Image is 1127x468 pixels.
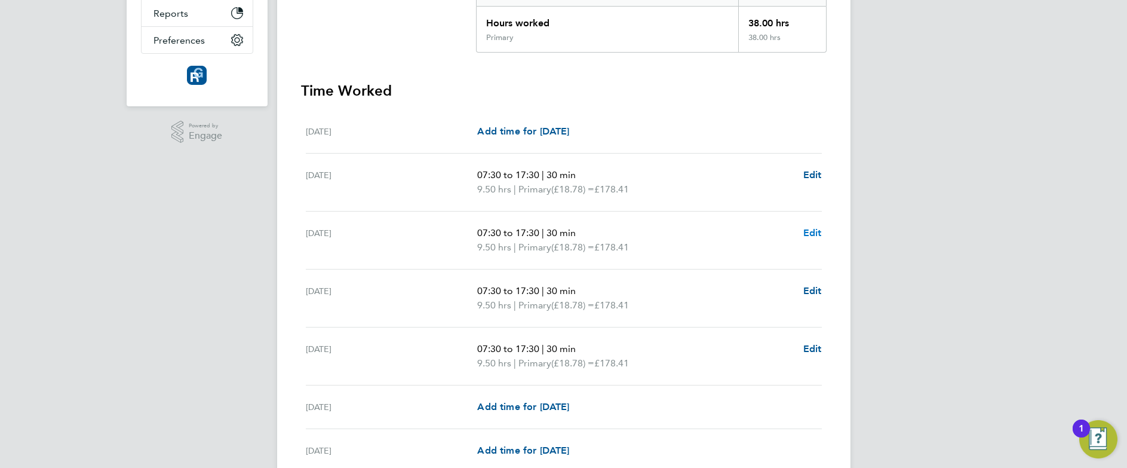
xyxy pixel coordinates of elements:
[551,357,594,369] span: (£18.78) =
[594,183,629,195] span: £178.41
[477,7,739,33] div: Hours worked
[518,298,551,313] span: Primary
[477,299,511,311] span: 9.50 hrs
[514,299,516,311] span: |
[187,66,206,85] img: resourcinggroup-logo-retina.png
[514,241,516,253] span: |
[477,285,539,296] span: 07:30 to 17:30
[803,343,822,354] span: Edit
[551,299,594,311] span: (£18.78) =
[803,168,822,182] a: Edit
[518,240,551,255] span: Primary
[542,285,544,296] span: |
[1079,429,1084,444] div: 1
[486,33,514,42] div: Primary
[738,7,825,33] div: 38.00 hrs
[153,35,205,46] span: Preferences
[301,81,827,100] h3: Time Worked
[542,227,544,238] span: |
[477,169,539,181] span: 07:30 to 17:30
[546,285,576,296] span: 30 min
[306,284,478,313] div: [DATE]
[189,131,222,141] span: Engage
[477,227,539,238] span: 07:30 to 17:30
[306,400,478,414] div: [DATE]
[189,121,222,131] span: Powered by
[546,169,576,181] span: 30 min
[542,169,544,181] span: |
[803,227,822,238] span: Edit
[477,124,569,139] a: Add time for [DATE]
[477,443,569,458] a: Add time for [DATE]
[1079,420,1117,458] button: Open Resource Center, 1 new notification
[306,443,478,458] div: [DATE]
[594,241,629,253] span: £178.41
[477,241,511,253] span: 9.50 hrs
[803,169,822,181] span: Edit
[803,226,822,240] a: Edit
[477,183,511,195] span: 9.50 hrs
[551,183,594,195] span: (£18.78) =
[542,343,544,354] span: |
[142,27,253,53] button: Preferences
[306,168,478,197] div: [DATE]
[477,400,569,414] a: Add time for [DATE]
[171,121,222,143] a: Powered byEngage
[153,8,188,19] span: Reports
[738,33,825,52] div: 38.00 hrs
[803,284,822,298] a: Edit
[546,343,576,354] span: 30 min
[551,241,594,253] span: (£18.78) =
[514,357,516,369] span: |
[141,66,253,85] a: Go to home page
[514,183,516,195] span: |
[518,182,551,197] span: Primary
[477,343,539,354] span: 07:30 to 17:30
[306,226,478,255] div: [DATE]
[594,357,629,369] span: £178.41
[306,342,478,371] div: [DATE]
[546,227,576,238] span: 30 min
[518,356,551,371] span: Primary
[477,126,569,137] span: Add time for [DATE]
[477,445,569,456] span: Add time for [DATE]
[477,401,569,412] span: Add time for [DATE]
[594,299,629,311] span: £178.41
[306,124,478,139] div: [DATE]
[803,285,822,296] span: Edit
[803,342,822,356] a: Edit
[477,357,511,369] span: 9.50 hrs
